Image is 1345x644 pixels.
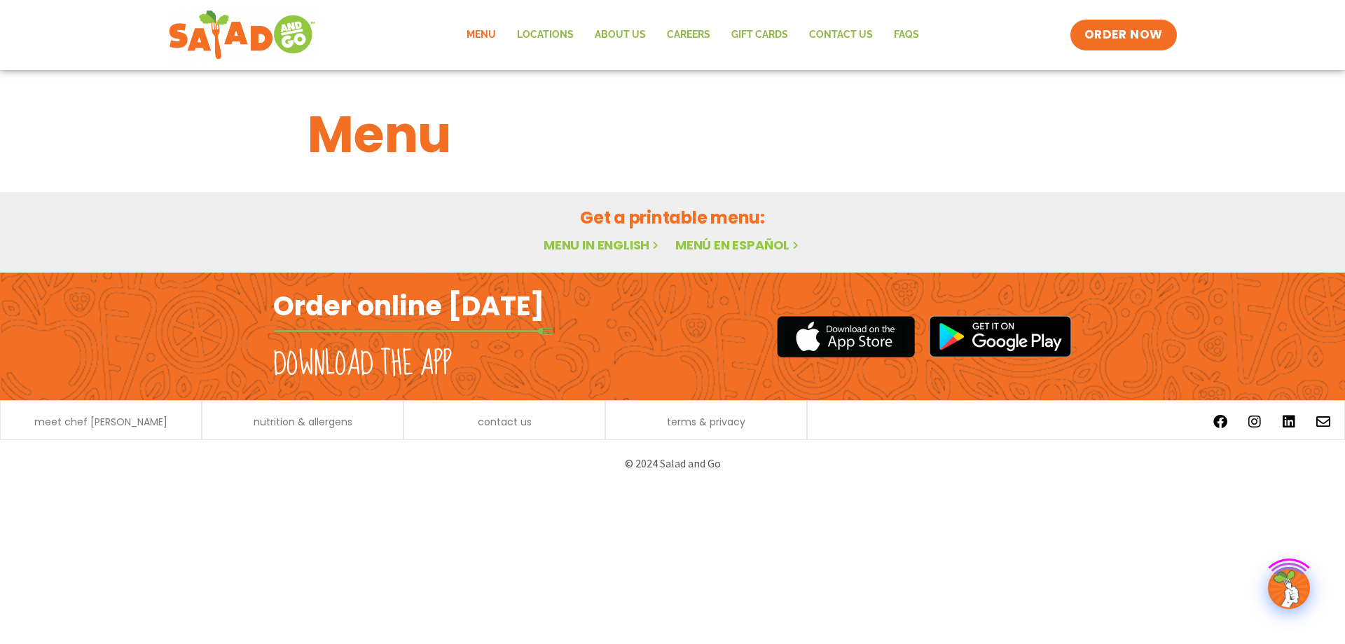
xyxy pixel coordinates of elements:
a: nutrition & allergens [254,417,352,427]
a: ORDER NOW [1070,20,1177,50]
a: Locations [506,19,584,51]
span: ORDER NOW [1084,27,1163,43]
nav: Menu [456,19,930,51]
a: GIFT CARDS [721,19,799,51]
p: © 2024 Salad and Go [280,454,1065,473]
img: google_play [929,315,1072,357]
a: Menu [456,19,506,51]
a: Careers [656,19,721,51]
a: About Us [584,19,656,51]
h2: Download the app [273,345,452,384]
a: Menu in English [544,236,661,254]
img: appstore [777,314,915,359]
img: new-SAG-logo-768×292 [168,7,316,63]
img: fork [273,327,553,335]
h1: Menu [308,97,1037,172]
h2: Get a printable menu: [308,205,1037,230]
h2: Order online [DATE] [273,289,544,323]
a: meet chef [PERSON_NAME] [34,417,167,427]
a: FAQs [883,19,930,51]
a: contact us [478,417,532,427]
a: terms & privacy [667,417,745,427]
a: Contact Us [799,19,883,51]
a: Menú en español [675,236,801,254]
